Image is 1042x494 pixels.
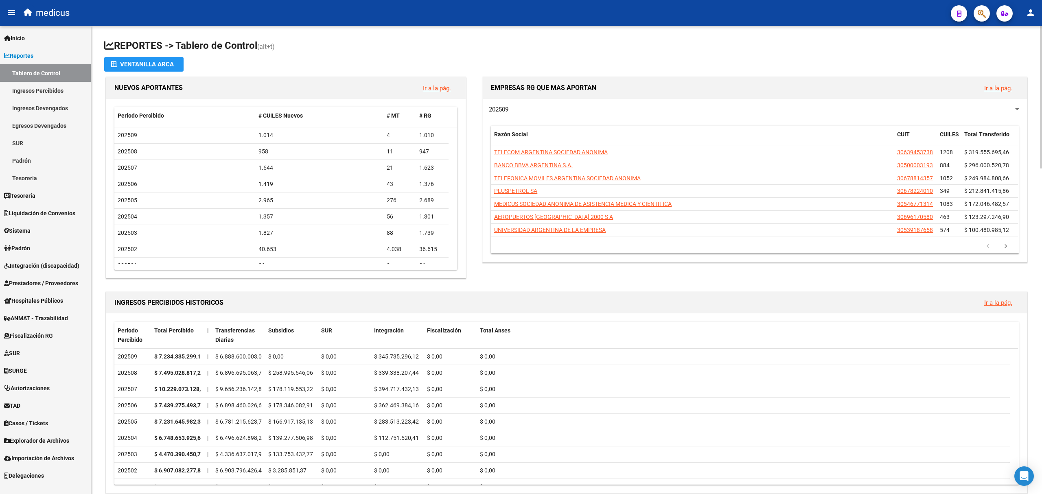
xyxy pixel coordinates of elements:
[964,214,1009,220] span: $ 123.297.246,90
[371,322,424,349] datatable-header-cell: Integración
[154,369,204,376] strong: $ 7.495.028.817,22
[207,435,208,441] span: |
[383,107,416,125] datatable-header-cell: # MT
[118,417,148,426] div: 202505
[114,107,255,125] datatable-header-cell: Período Percibido
[258,147,381,156] div: 958
[215,435,265,441] span: $ 6.496.624.898,21
[215,483,254,490] span: $ 5.155.324,29
[964,162,1009,168] span: $ 296.000.520,78
[416,81,458,96] button: Ir a la pág.
[154,353,204,360] strong: $ 7.234.335.299,12
[215,418,265,425] span: $ 6.781.215.623,79
[321,451,337,457] span: $ 0,00
[154,435,204,441] strong: $ 6.748.653.925,60
[940,162,950,168] span: 884
[151,322,204,349] datatable-header-cell: Total Percibido
[940,131,959,138] span: CUILES
[978,295,1019,310] button: Ir a la pág.
[4,331,53,340] span: Fiscalización RG
[118,482,148,492] div: 202501
[321,353,337,360] span: $ 0,00
[419,163,445,173] div: 1.623
[984,85,1012,92] a: Ir a la pág.
[36,4,70,22] span: medicus
[111,57,177,72] div: Ventanilla ARCA
[984,299,1012,306] a: Ir a la pág.
[964,131,1009,138] span: Total Transferido
[118,213,137,220] span: 202504
[268,369,313,376] span: $ 258.995.546,06
[265,322,318,349] datatable-header-cell: Subsidios
[897,175,933,181] span: 30678814357
[419,212,445,221] div: 1.301
[154,451,204,457] strong: $ 4.470.390.450,70
[257,43,275,50] span: (alt+t)
[427,402,442,409] span: $ 0,00
[268,483,298,490] span: $ 40.879,25
[118,197,137,203] span: 202505
[427,327,461,334] span: Fiscalización
[427,386,442,392] span: $ 0,00
[118,466,148,475] div: 202502
[480,369,495,376] span: $ 0,00
[154,483,193,490] strong: $ 5.196.203,54
[258,228,381,238] div: 1.827
[321,483,337,490] span: $ 0,00
[387,261,413,270] div: 0
[964,175,1009,181] span: $ 249.984.808,66
[491,84,596,92] span: EMPRESAS RG QUE MAS APORTAN
[154,467,204,474] strong: $ 6.907.082.277,85
[964,201,1009,207] span: $ 172.046.482,57
[480,353,495,360] span: $ 0,00
[423,85,451,92] a: Ir a la pág.
[258,179,381,189] div: 1.419
[215,369,265,376] span: $ 6.896.695.063,72
[480,327,510,334] span: Total Anses
[494,175,641,181] span: TELEFONICA MOVILES ARGENTINA SOCIEDAD ANONIMA
[321,435,337,441] span: $ 0,00
[4,296,63,305] span: Hospitales Públicos
[894,126,937,153] datatable-header-cell: CUIT
[215,467,265,474] span: $ 6.903.796.426,48
[494,201,672,207] span: MEDICUS SOCIEDAD ANONIMA DE ASISTENCIA MEDICA Y CIENTIFICA
[374,467,390,474] span: $ 0,00
[897,131,910,138] span: CUIT
[491,126,894,153] datatable-header-cell: Razón Social
[258,261,381,270] div: 31
[897,201,933,207] span: 30546771314
[374,327,404,334] span: Integración
[477,322,1010,349] datatable-header-cell: Total Anses
[154,402,204,409] strong: $ 7.439.275.493,70
[207,353,208,360] span: |
[321,418,337,425] span: $ 0,00
[118,450,148,459] div: 202503
[374,435,419,441] span: $ 112.751.520,41
[897,214,933,220] span: 30696170580
[215,402,265,409] span: $ 6.898.460.026,63
[419,112,431,119] span: # RG
[104,39,1029,53] h1: REPORTES -> Tablero de Control
[258,112,303,119] span: # CUILES Nuevos
[4,244,30,253] span: Padrón
[4,419,48,428] span: Casos / Tickets
[387,212,413,221] div: 56
[207,369,208,376] span: |
[480,451,495,457] span: $ 0,00
[374,418,419,425] span: $ 283.513.223,42
[961,126,1018,153] datatable-header-cell: Total Transferido
[937,126,961,153] datatable-header-cell: CUILES
[480,402,495,409] span: $ 0,00
[118,230,137,236] span: 202503
[427,418,442,425] span: $ 0,00
[207,483,208,490] span: |
[897,162,933,168] span: 30500003193
[207,467,208,474] span: |
[387,163,413,173] div: 21
[1026,8,1035,17] mat-icon: person
[897,149,933,155] span: 30639453738
[204,322,212,349] datatable-header-cell: |
[268,435,313,441] span: $ 139.277.506,98
[480,467,495,474] span: $ 0,00
[374,483,390,490] span: $ 0,00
